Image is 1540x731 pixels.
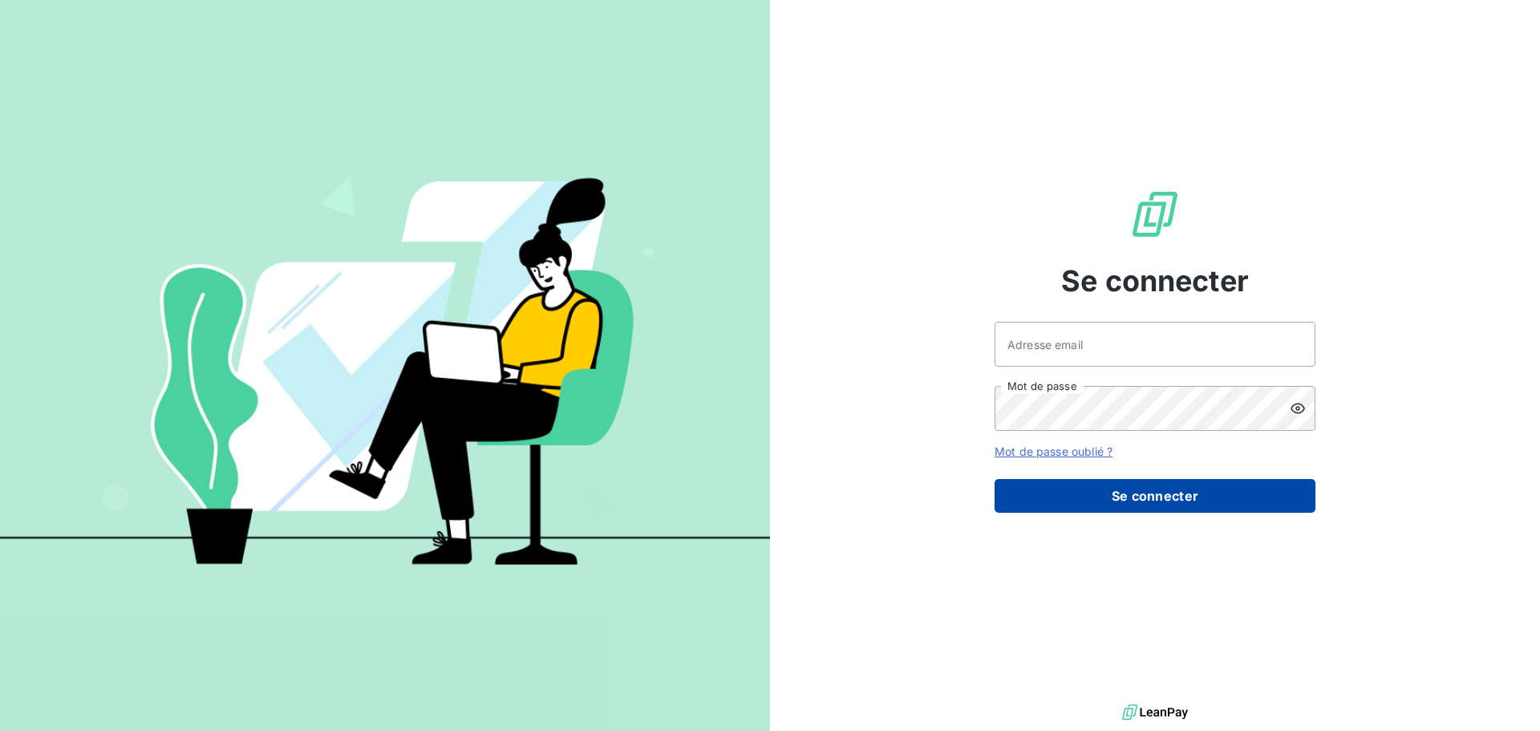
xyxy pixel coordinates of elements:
[995,322,1315,367] input: placeholder
[995,445,1112,458] a: Mot de passe oublié ?
[1122,701,1188,725] img: logo
[995,479,1315,513] button: Se connecter
[1061,259,1249,303] span: Se connecter
[1129,189,1181,240] img: Logo LeanPay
